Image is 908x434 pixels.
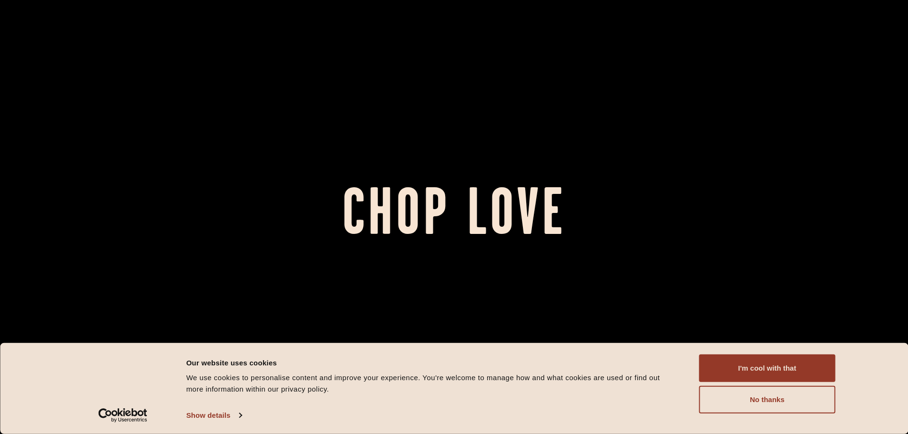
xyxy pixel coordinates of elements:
[186,408,242,423] a: Show details
[699,386,836,414] button: No thanks
[699,354,836,382] button: I'm cool with that
[81,408,164,423] a: Usercentrics Cookiebot - opens in a new window
[186,357,678,368] div: Our website uses cookies
[186,372,678,395] div: We use cookies to personalise content and improve your experience. You're welcome to manage how a...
